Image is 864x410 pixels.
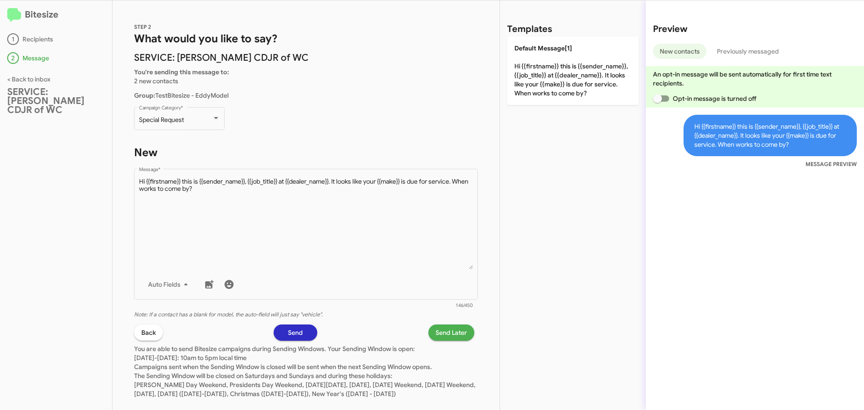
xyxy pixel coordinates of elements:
span: TestBitesize - EddyModel [134,91,229,99]
span: Opt-in message is turned off [673,93,756,104]
button: Back [134,324,163,341]
span: Hi {{firstname}} this is {{sender_name}}, {{job_title}} at {{dealer_name}}. It looks like your {{... [684,115,857,156]
span: You are able to send Bitesize campaigns during Sending Windows. Your Sending Window is open: [DAT... [134,345,476,398]
span: Back [141,324,156,341]
a: < Back to inbox [7,75,50,83]
span: Send [288,324,303,341]
div: SERVICE: [PERSON_NAME] CDJR of WC [7,87,105,114]
mat-hint: 146/450 [456,303,473,308]
span: STEP 2 [134,23,151,30]
p: An opt-in message will be sent automatically for first time text recipients. [653,70,857,88]
h2: Templates [507,22,552,36]
p: Hi {{firstname}} this is {{sender_name}}, {{job_title}} at {{dealer_name}}. It looks like your {{... [507,36,639,105]
div: Recipients [7,33,105,45]
span: New contacts [660,44,700,59]
small: MESSAGE PREVIEW [805,160,857,169]
h1: New [134,145,478,160]
img: logo-minimal.svg [7,8,21,23]
span: Send Later [436,324,467,341]
h2: Preview [653,22,857,36]
div: 2 [7,52,19,64]
span: Special Request [139,116,184,124]
button: Send Later [428,324,474,341]
button: Previously messaged [710,44,786,59]
div: 1 [7,33,19,45]
span: Previously messaged [717,44,779,59]
p: SERVICE: [PERSON_NAME] CDJR of WC [134,53,478,62]
button: Send [274,324,317,341]
button: Auto Fields [141,276,198,293]
b: Group: [134,91,155,99]
span: Auto Fields [148,276,191,293]
span: 2 new contacts [134,77,178,85]
button: New contacts [653,44,706,59]
h2: Bitesize [7,8,105,23]
b: You're sending this message to: [134,68,229,76]
span: Default Message[1] [514,44,572,52]
div: Message [7,52,105,64]
i: Note: If a contact has a blank for model, the auto-field will just say "vehicle". [134,311,323,318]
h1: What would you like to say? [134,32,478,46]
